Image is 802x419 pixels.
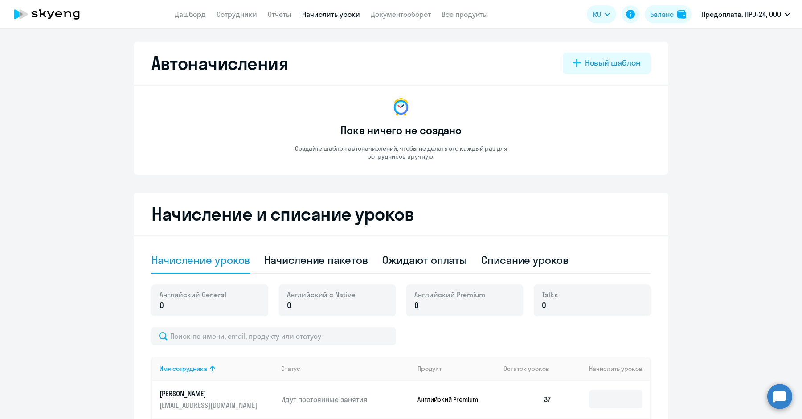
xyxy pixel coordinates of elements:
[175,10,206,19] a: Дашборд
[302,10,360,19] a: Начислить уроки
[268,10,291,19] a: Отчеты
[160,400,259,410] p: [EMAIL_ADDRESS][DOMAIN_NAME]
[390,96,412,118] img: no-data
[650,9,674,20] div: Баланс
[593,9,601,20] span: RU
[587,5,616,23] button: RU
[160,365,207,373] div: Имя сотрудника
[417,365,497,373] div: Продукт
[287,290,355,300] span: Английский с Native
[160,389,259,398] p: [PERSON_NAME]
[496,381,559,418] td: 37
[585,57,641,69] div: Новый шаблон
[151,203,651,225] h2: Начисление и списание уроков
[160,290,226,300] span: Английский General
[442,10,488,19] a: Все продукты
[151,253,250,267] div: Начисление уроков
[217,10,257,19] a: Сотрудники
[677,10,686,19] img: balance
[160,300,164,311] span: 0
[276,144,526,160] p: Создайте шаблон автоначислений, чтобы не делать это каждый раз для сотрудников вручную.
[697,4,794,25] button: Предоплата, ПРО-24, ООО
[417,395,484,403] p: Английский Premium
[382,253,467,267] div: Ожидают оплаты
[287,300,291,311] span: 0
[151,327,396,345] input: Поиск по имени, email, продукту или статусу
[281,365,300,373] div: Статус
[645,5,692,23] button: Балансbalance
[559,357,650,381] th: Начислить уроков
[264,253,368,267] div: Начисление пакетов
[414,300,419,311] span: 0
[503,365,559,373] div: Остаток уроков
[542,300,546,311] span: 0
[701,9,781,20] p: Предоплата, ПРО-24, ООО
[417,365,442,373] div: Продукт
[414,290,485,300] span: Английский Premium
[160,389,274,410] a: [PERSON_NAME][EMAIL_ADDRESS][DOMAIN_NAME]
[542,290,558,300] span: Talks
[281,365,410,373] div: Статус
[281,394,410,404] p: Идут постоянные занятия
[371,10,431,19] a: Документооборот
[481,253,569,267] div: Списание уроков
[340,123,462,137] h3: Пока ничего не создано
[160,365,274,373] div: Имя сотрудника
[503,365,549,373] span: Остаток уроков
[151,53,288,74] h2: Автоначисления
[563,53,651,74] button: Новый шаблон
